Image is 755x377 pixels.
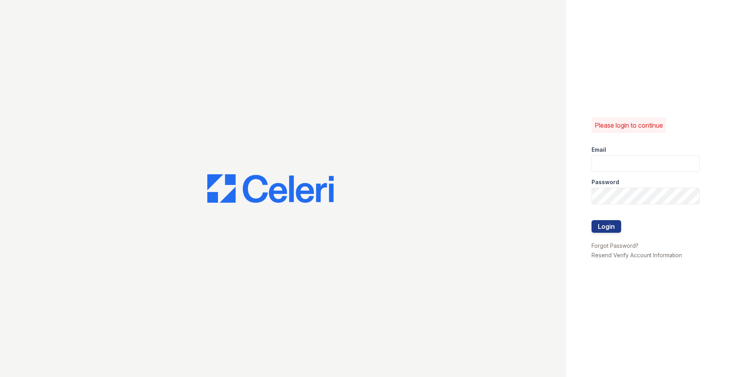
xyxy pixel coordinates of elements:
p: Please login to continue [595,121,663,130]
label: Password [592,178,619,186]
a: Forgot Password? [592,242,639,249]
label: Email [592,146,606,154]
img: CE_Logo_Blue-a8612792a0a2168367f1c8372b55b34899dd931a85d93a1a3d3e32e68fde9ad4.png [207,174,334,203]
a: Resend Verify Account Information [592,252,682,258]
button: Login [592,220,621,233]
